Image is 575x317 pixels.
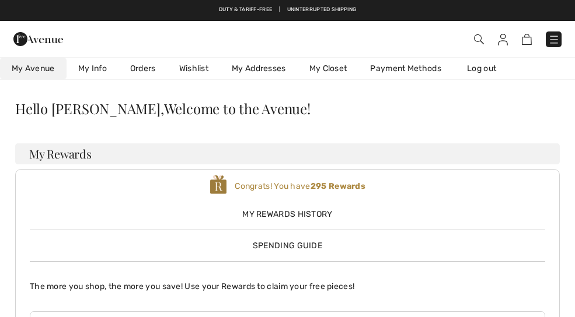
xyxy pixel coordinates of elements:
img: loyalty_logo_r.svg [210,174,227,195]
img: Shopping Bag [522,34,532,45]
div: Hello [PERSON_NAME], [15,101,560,115]
span: Spending Guide [253,241,322,251]
img: Search [474,34,484,44]
a: Payment Methods [358,58,453,79]
span: Congrats! You have [235,181,365,191]
p: The more you shop, the more you save! Use your Rewards to claim your free pieces! [30,271,545,293]
img: My Info [498,34,508,45]
a: My Closet [298,58,359,79]
span: Welcome to the Avenue! [164,101,311,115]
a: Orders [119,58,168,79]
a: Log out [455,58,520,79]
span: My Avenue [12,62,55,75]
a: My Addresses [220,58,298,79]
a: My Info [67,58,119,79]
img: Menu [548,34,560,45]
img: 1ère Avenue [13,27,63,51]
b: 295 Rewards [311,181,365,191]
h3: My Rewards [15,143,560,164]
span: My Rewards History [30,208,545,220]
a: 1ère Avenue [13,33,63,44]
a: Wishlist [168,58,220,79]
